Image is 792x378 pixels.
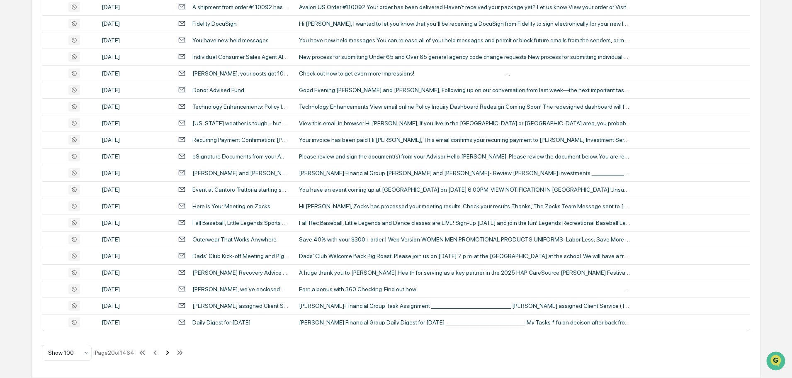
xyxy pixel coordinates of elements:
div: [DATE] [102,236,168,243]
div: [DATE] [102,120,168,127]
div: [US_STATE] weather is tough – but so are we [192,120,289,127]
div: You have an event coming up at [GEOGRAPHIC_DATA] on [DATE] 6:00PM. VIEW NOTIFICATION IN [GEOGRAPH... [299,186,631,193]
a: 🖐️Preclearance [5,154,57,169]
a: 🔎Data Lookup [5,170,56,185]
div: Fall Rec Baseball, Little Legends and Dance classes are LIVE! Sign-up [DATE] and join the fun! Le... [299,219,631,226]
div: [PERSON_NAME] assigned Client Service (Team) a medium priority task due [DATE] [192,302,289,309]
div: [DATE] [102,170,168,176]
div: We're available if you need us! [28,125,105,132]
div: 🗄️ [60,159,67,165]
div: [DATE] [102,219,168,226]
div: Dads' Club Kick-off Meeting and Pig Roast 🐷 [192,253,289,259]
div: [DATE] [102,87,168,93]
div: [DATE] [102,286,168,293]
div: Donor Advised Fund [192,87,244,93]
div: Individual Consumer Sales Agent Alert [192,54,289,60]
div: Hi [PERSON_NAME], Zocks has processed your meeting results. Check your results Thanks, The Zocks ... [299,203,631,210]
div: Good Evening [PERSON_NAME] and [PERSON_NAME], Following up on our conversation from last week—the... [299,87,631,93]
div: [DATE] [102,54,168,60]
div: 🖐️ [8,159,15,165]
div: [DATE] [102,137,168,143]
div: [DATE] [102,253,168,259]
span: Pylon [83,194,100,200]
img: Greenboard [8,46,25,62]
img: 1746055101610-c473b297-6a78-478c-a979-82029cc54cd1 [8,117,23,132]
div: [DATE] [102,37,168,44]
div: A shipment from order #110092 has been delivered [192,4,289,10]
span: Data Lookup [17,173,52,182]
div: [DATE] [102,203,168,210]
button: Start new chat [141,119,151,129]
div: [DATE] [102,319,168,326]
div: [PERSON_NAME] Financial Group [PERSON_NAME] and [PERSON_NAME]- Review [PERSON_NAME] Investments _... [299,170,631,176]
div: Check out how to get even more impressions! ͏ ͏ ͏ ͏ ͏ ͏ ͏ ͏ ͏ ͏ ͏ ͏ ͏ ͏ ͏ ͏ ͏ ͏ ͏ ͏ ͏ ͏ ͏ ͏ ͏ ͏ ͏... [299,70,631,77]
p: How can we help? [8,71,151,84]
div: [PERSON_NAME] Financial Group Daily Digest for [DATE] ________________________________ My Tasks *... [299,319,631,326]
div: [DATE] [102,186,168,193]
div: Recurring Payment Confirmation: [PERSON_NAME] Investment Services, LLC [192,137,289,143]
div: 🔎 [8,174,15,181]
div: eSignature Documents from your Advisor [192,153,289,160]
div: Fall Baseball, Little Legends Sports & Dance Classes - Register [DATE]! [192,219,289,226]
div: Page 20 of 1464 [95,349,134,356]
div: Technology Enhancements: Policy Inquiry & ExpertIllustrator [192,103,289,110]
div: You have new held messages [192,37,269,44]
iframe: Open customer support [765,351,788,373]
div: Fidelity DocuSign [192,20,237,27]
div: Here is Your Meeting on Zocks [192,203,270,210]
div: [PERSON_NAME] Recovery Advice from [PERSON_NAME] Health [192,269,289,276]
div: A huge thank you to [PERSON_NAME] Health for serving as a key partner in the 2025 HAP CareSource ... [299,269,631,276]
div: [DATE] [102,103,168,110]
div: Your invoice has been paid Hi [PERSON_NAME], This email confirms your recurring payment to [PERSO... [299,137,631,143]
div: Save 40% with your $300+ order | Web Version WOMEN MEN PROMOTIONAL PRODUCTS UNIFORMS Labor Less; ... [299,236,631,243]
div: Start new chat [28,117,136,125]
a: 🗄️Attestations [57,154,106,169]
div: Outerwear That Works Anywhere [192,236,277,243]
div: [DATE] [102,20,168,27]
div: New process for submitting Under 65 and Over 65 general agency code change requests New process f... [299,54,631,60]
div: [DATE] [102,70,168,77]
div: [PERSON_NAME], we've enclosed a bonus offer ✉️ [192,286,289,293]
div: You have new held messages You can release all of your held messages and permit or block future e... [299,37,631,44]
div: Earn a bonus with 360 Checking. Find out how. ͏ ͏ ͏ ͏ ͏ ͏ ͏ ͏ ͏ ͏ ͏ ͏ ͏ ͏ ͏ ͏ ͏ ͏ ͏ ͏ ͏ ͏ ͏ ͏ ͏ ͏... [299,286,631,293]
span: Preclearance [17,158,53,166]
div: [PERSON_NAME] and [PERSON_NAME]- Review [PERSON_NAME] Investments [192,170,289,176]
div: [DATE] [102,4,168,10]
div: Dads' Club Welcome Back Pig Roast! Please join us on [DATE] 7 p.m. at the [GEOGRAPHIC_DATA] at th... [299,253,631,259]
div: Hi [PERSON_NAME], I wanted to let you know that you’ll be receiving a DocuSign from Fidelity to s... [299,20,631,27]
div: [PERSON_NAME] Financial Group Task Assignment ________________________________ [PERSON_NAME] assi... [299,302,631,309]
span: Attestations [68,158,103,166]
div: [DATE] [102,302,168,309]
div: Event at Cantoro Trattoria starting soon [192,186,289,193]
div: [PERSON_NAME], your posts got 105 impressions last week [192,70,289,77]
div: Daily Digest for [DATE] [192,319,250,326]
div: Avalon US Order #110092 Your order has been delivered Haven't received your package yet? Let us k... [299,4,631,10]
div: [DATE] [102,153,168,160]
a: Powered byPylon [58,193,100,200]
div: [DATE] [102,269,168,276]
div: Technology Enhancements View email online Policy Inquiry Dashboard Redesign Coming Soon! The rede... [299,103,631,110]
div: View this email in browser Hi [PERSON_NAME], If you live in the [GEOGRAPHIC_DATA] or [GEOGRAPHIC_... [299,120,631,127]
div: Please review and sign the document(s) from your Advisor Hello [PERSON_NAME], Please review the d... [299,153,631,160]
